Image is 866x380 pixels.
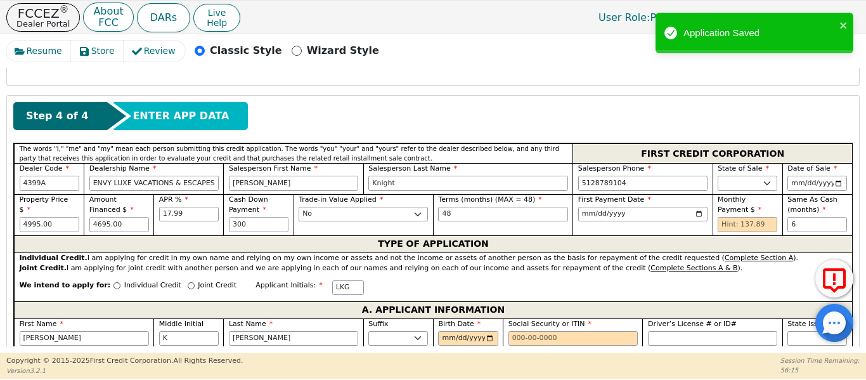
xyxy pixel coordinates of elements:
p: Classic Style [210,43,282,58]
p: Version 3.2.1 [6,366,243,376]
span: TYPE OF APPLICATION [378,236,489,252]
p: Dealer Portal [16,20,70,28]
span: A. APPLICANT INFORMATION [362,302,505,318]
button: 4399A:[PERSON_NAME] [705,8,860,27]
p: Copyright © 2015- 2025 First Credit Corporation. [6,356,243,367]
p: FCCEZ [16,7,70,20]
span: Help [207,18,227,28]
div: The words "I," "me" and "my" mean each person submitting this credit application. The words "you"... [14,143,572,163]
span: We intend to apply for: [20,280,111,301]
input: 000-00-0000 [508,331,638,346]
span: Live [207,8,227,18]
span: State of Sale [718,164,769,173]
span: Monthly Payment $ [718,195,761,214]
span: Property Price $ [20,195,68,214]
div: I am applying for credit in my own name and relying on my own income or assets and not the income... [20,253,848,264]
button: Resume [6,41,72,62]
u: Complete Sections A & B [650,264,737,272]
span: Amount Financed $ [89,195,134,214]
span: Suffix [368,320,388,328]
a: User Role:Primary [586,5,702,30]
span: Review [144,44,176,58]
span: Resume [27,44,62,58]
p: Wizard Style [307,43,379,58]
button: Report Error to FCC [815,259,853,298]
span: Same As Cash (months) [787,195,837,214]
p: Session Time Remaining: [780,356,860,365]
span: APR % [159,195,188,204]
p: 56:15 [780,365,860,375]
input: YYYY-MM-DD [578,207,708,222]
span: Salesperson Last Name [368,164,457,173]
strong: Individual Credit. [20,254,87,262]
span: All Rights Reserved. [173,357,243,365]
span: Step 4 of 4 [26,108,88,124]
span: ENTER APP DATA [132,108,229,124]
span: First Name [20,320,64,328]
input: YYYY-MM-DD [787,176,847,191]
button: FCCEZ®Dealer Portal [6,3,80,32]
span: Cash Down Payment [229,195,268,214]
span: Dealership Name [89,164,157,173]
span: Applicant Initials: [255,281,323,289]
p: Primary [586,5,702,30]
span: Social Security or ITIN [508,320,591,328]
button: close [839,18,848,32]
div: Application Saved [683,26,836,41]
button: Store [71,41,124,62]
span: Store [91,44,115,58]
span: Terms (months) (MAX = 48) [438,195,535,204]
p: Individual Credit [124,280,181,291]
span: Last Name [229,320,273,328]
span: Driver’s License # or ID# [648,320,737,328]
sup: ® [60,4,69,15]
p: About [93,6,123,16]
span: Salesperson Phone [578,164,651,173]
div: I am applying for joint credit with another person and we are applying in each of our names and r... [20,263,848,274]
input: 0 [787,217,847,232]
button: AboutFCC [83,3,133,32]
input: Hint: 137.89 [718,217,777,232]
span: Middle Initial [159,320,204,328]
span: First Payment Date [578,195,651,204]
span: FIRST CREDIT CORPORATION [641,145,784,162]
strong: Joint Credit. [20,264,67,272]
p: Joint Credit [198,280,236,291]
span: Salesperson First Name [229,164,318,173]
span: Date of Sale [787,164,837,173]
button: Review [124,41,185,62]
input: xx.xx% [159,207,219,222]
span: User Role : [598,11,650,23]
input: 303-867-5309 x104 [578,176,708,191]
span: Trade-in Value Applied [299,195,383,204]
span: State Issued [787,320,830,328]
button: DARs [137,3,190,32]
span: Birth Date [438,320,481,328]
span: Dealer Code [20,164,69,173]
button: LiveHelp [193,4,240,32]
u: Complete Section A [725,254,793,262]
input: YYYY-MM-DD [438,331,498,346]
p: FCC [93,18,123,28]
